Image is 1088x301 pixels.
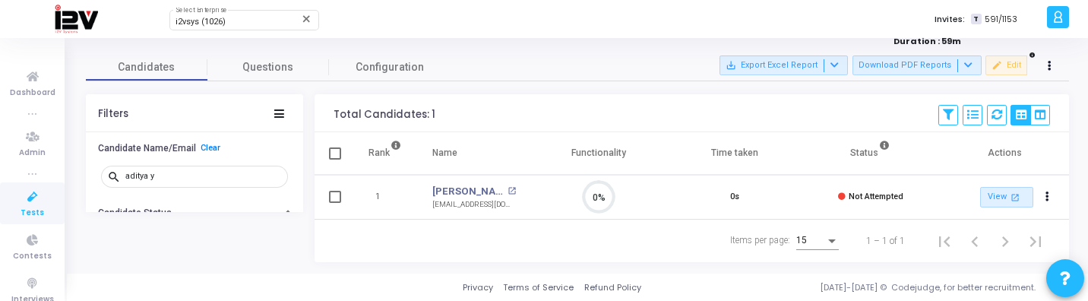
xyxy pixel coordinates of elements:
[353,132,417,175] th: Rank
[1037,187,1058,208] button: Actions
[852,55,982,75] button: Download PDF Reports
[107,170,125,183] mat-icon: search
[301,13,313,25] mat-icon: Clear
[726,60,736,71] mat-icon: save_alt
[730,233,790,247] div: Items per page:
[432,144,457,161] div: Name
[960,226,990,256] button: Previous page
[796,236,839,246] mat-select: Items per page:
[641,281,1069,294] div: [DATE]-[DATE] © Codejudge, for better recruitment.
[849,192,903,201] span: Not Attempted
[992,60,1002,71] mat-icon: edit
[980,187,1033,208] a: View
[1020,226,1051,256] button: Last page
[86,201,303,225] button: Candidate Status
[356,59,424,75] span: Configuration
[531,132,667,175] th: Functionality
[711,144,758,161] div: Time taken
[938,132,1074,175] th: Actions
[21,207,44,220] span: Tests
[463,281,493,294] a: Privacy
[503,281,574,294] a: Terms of Service
[19,147,46,160] span: Admin
[1008,191,1021,204] mat-icon: open_in_new
[730,191,739,204] div: 0s
[201,143,220,153] a: Clear
[86,136,303,160] button: Candidate Name/EmailClear
[1011,105,1050,125] div: View Options
[866,234,905,248] div: 1 – 1 of 1
[13,250,52,263] span: Contests
[985,13,1017,26] span: 591/1153
[990,226,1020,256] button: Next page
[176,17,226,27] span: i2vsys (1026)
[10,87,55,100] span: Dashboard
[929,226,960,256] button: First page
[720,55,848,75] button: Export Excel Report
[432,184,504,199] a: [PERSON_NAME]
[985,55,1027,75] button: Edit
[971,14,981,25] span: T
[508,187,516,195] mat-icon: open_in_new
[803,132,939,175] th: Status
[353,175,417,220] td: 1
[584,281,641,294] a: Refund Policy
[893,35,961,47] strong: Duration : 59m
[334,109,435,121] div: Total Candidates: 1
[935,13,965,26] label: Invites:
[86,59,207,75] span: Candidates
[98,108,128,120] div: Filters
[207,59,329,75] span: Questions
[98,208,172,219] h6: Candidate Status
[125,172,282,181] input: Search...
[98,143,196,154] h6: Candidate Name/Email
[432,199,516,211] div: [EMAIL_ADDRESS][DOMAIN_NAME]
[796,235,807,246] span: 15
[54,4,98,34] img: logo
